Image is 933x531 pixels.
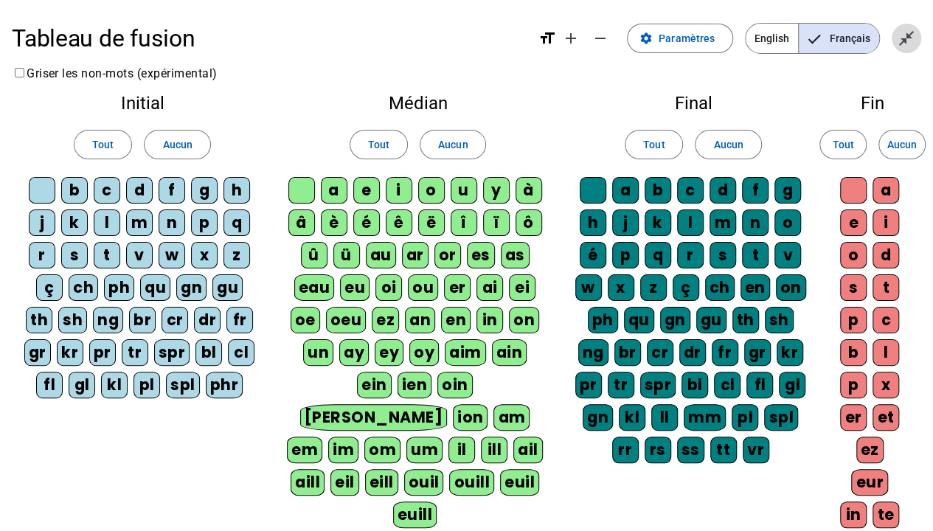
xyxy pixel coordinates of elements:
[799,24,879,53] span: Français
[878,130,926,159] button: Aucun
[162,136,192,153] span: Aucun
[144,130,210,159] button: Aucun
[438,136,468,153] span: Aucun
[368,136,389,153] span: Tout
[898,29,915,47] mat-icon: close_fullscreen
[713,136,743,153] span: Aucun
[745,23,880,54] mat-button-toggle-group: Language selection
[659,29,715,47] span: Paramètres
[643,136,665,153] span: Tout
[592,29,609,47] mat-icon: remove
[74,130,132,159] button: Tout
[746,24,798,53] span: English
[556,24,586,53] button: Augmenter la taille de la police
[627,24,733,53] button: Paramètres
[92,136,114,153] span: Tout
[350,130,408,159] button: Tout
[562,29,580,47] mat-icon: add
[887,136,917,153] span: Aucun
[832,136,853,153] span: Tout
[586,24,615,53] button: Diminuer la taille de la police
[695,130,761,159] button: Aucun
[625,130,683,159] button: Tout
[819,130,867,159] button: Tout
[420,130,486,159] button: Aucun
[892,24,921,53] button: Quitter le plein écran
[639,32,653,45] mat-icon: settings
